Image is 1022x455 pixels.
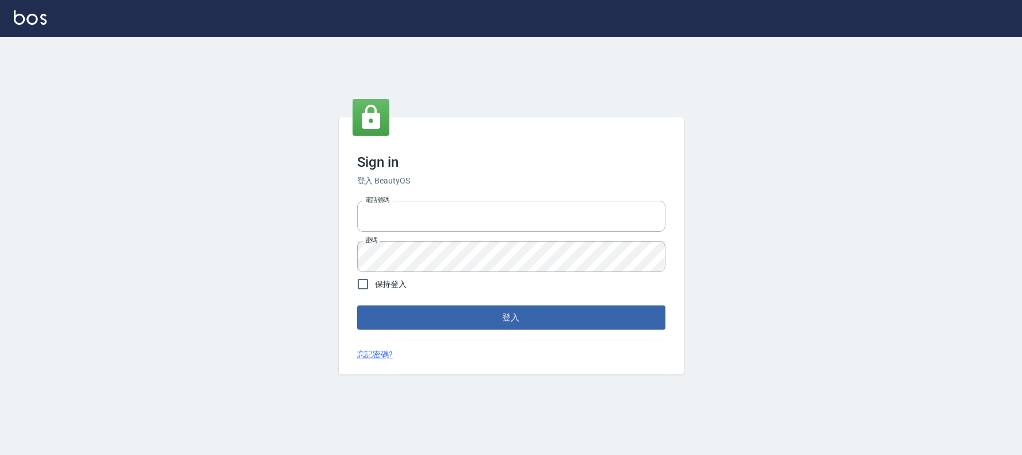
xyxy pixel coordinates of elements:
label: 電話號碼 [365,196,389,204]
h6: 登入 BeautyOS [357,175,665,187]
h3: Sign in [357,154,665,170]
span: 保持登入 [375,278,407,290]
img: Logo [14,10,47,25]
a: 忘記密碼? [357,349,393,361]
button: 登入 [357,305,665,330]
label: 密碼 [365,236,377,244]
